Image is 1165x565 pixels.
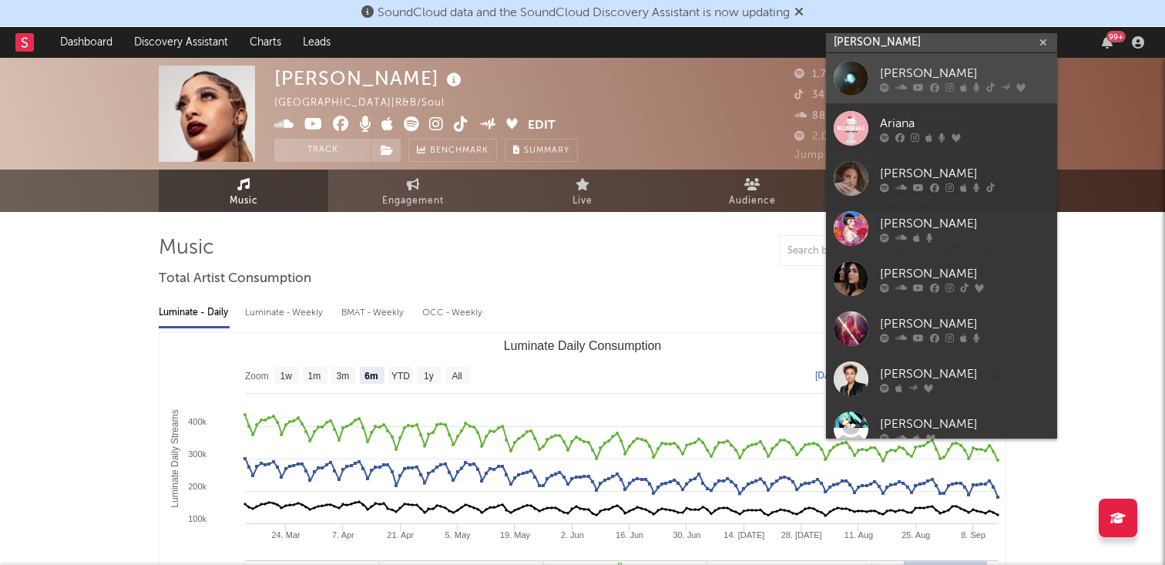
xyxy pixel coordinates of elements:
text: 200k [188,482,206,491]
input: Search for artists [826,33,1057,52]
span: 88,041 [794,111,848,121]
a: [PERSON_NAME] [826,153,1057,203]
a: Dashboard [49,27,123,58]
text: 16. Jun [616,530,643,540]
text: 1y [424,371,434,382]
div: Luminate - Weekly [245,300,326,326]
text: Luminate Daily Consumption [504,339,662,352]
span: Music [230,192,258,210]
a: Music [159,170,328,212]
span: Benchmark [430,142,488,160]
text: 1m [308,371,321,382]
div: [PERSON_NAME] [880,164,1049,183]
a: Benchmark [408,139,497,162]
div: [GEOGRAPHIC_DATA] | R&B/Soul [274,94,462,113]
button: Edit [528,116,556,136]
div: [PERSON_NAME] [880,64,1049,82]
a: [PERSON_NAME] [826,304,1057,354]
a: Audience [667,170,837,212]
span: 1,721,690 [794,69,862,79]
text: YTD [391,371,410,382]
a: Ariana [826,103,1057,153]
text: 8. Sep [961,530,985,540]
a: Live [498,170,667,212]
text: 300k [188,449,206,459]
span: Jump Score: 26.4 [794,150,885,160]
div: [PERSON_NAME] [880,214,1049,233]
text: [DATE] [815,370,844,381]
a: [PERSON_NAME] [826,404,1057,454]
span: 346,100 [794,90,854,100]
span: Total Artist Consumption [159,270,311,288]
text: 400k [188,417,206,426]
span: Engagement [382,192,444,210]
text: 100k [188,514,206,523]
a: [PERSON_NAME] [826,53,1057,103]
text: 14. [DATE] [724,530,764,540]
span: Audience [729,192,776,210]
text: 2. Jun [561,530,584,540]
text: 25. Aug [901,530,930,540]
div: [PERSON_NAME] [880,415,1049,433]
a: [PERSON_NAME] [826,203,1057,254]
div: Luminate - Daily [159,300,230,326]
input: Search by song name or URL [780,245,942,257]
text: 19. May [500,530,531,540]
div: [PERSON_NAME] [880,314,1049,333]
span: SoundCloud data and the SoundCloud Discovery Assistant is now updating [378,7,790,19]
div: OCC - Weekly [422,300,484,326]
text: 7. Apr [332,530,354,540]
button: Track [274,139,371,162]
text: Luminate Daily Streams [170,409,180,507]
text: Zoom [245,371,269,382]
a: Engagement [328,170,498,212]
text: 5. May [445,530,472,540]
text: 1w [280,371,293,382]
a: Leads [292,27,341,58]
text: 30. Jun [673,530,700,540]
span: Dismiss [794,7,804,19]
div: [PERSON_NAME] [274,66,465,91]
text: 11. Aug [844,530,873,540]
div: [PERSON_NAME] [880,365,1049,383]
span: Summary [524,146,569,155]
button: 99+ [1102,36,1113,49]
text: 24. Mar [271,530,300,540]
div: Ariana [880,114,1049,133]
a: Discovery Assistant [123,27,239,58]
text: All [452,371,462,382]
span: 2,064,349 Monthly Listeners [794,132,959,142]
div: [PERSON_NAME] [880,264,1049,283]
text: 28. [DATE] [781,530,822,540]
div: BMAT - Weekly [341,300,407,326]
span: Live [572,192,593,210]
text: 6m [364,371,378,382]
button: Summary [505,139,578,162]
a: Charts [239,27,292,58]
text: 21. Apr [387,530,414,540]
div: 99 + [1106,31,1126,42]
a: [PERSON_NAME] [826,254,1057,304]
text: 3m [337,371,350,382]
a: [PERSON_NAME] [826,354,1057,404]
